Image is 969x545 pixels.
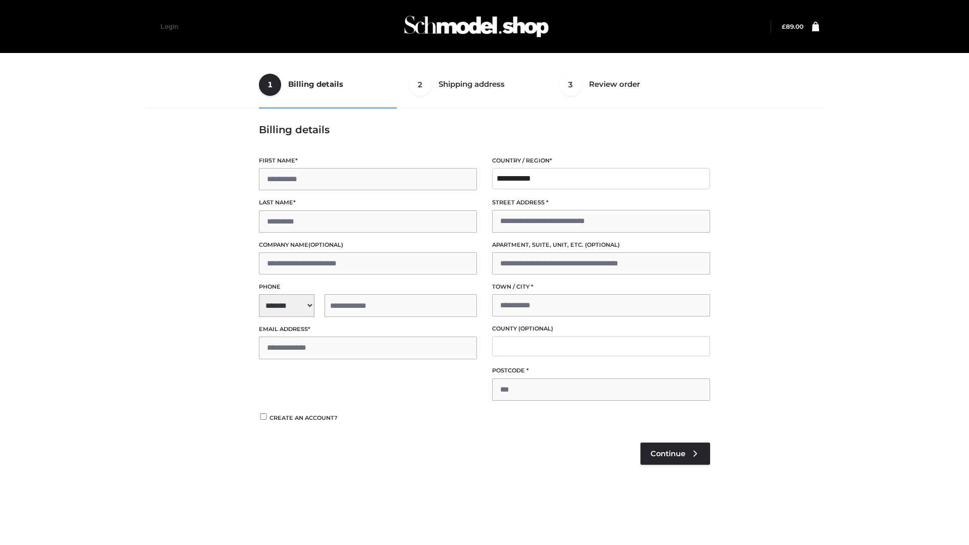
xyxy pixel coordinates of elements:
a: Continue [640,443,710,465]
label: County [492,324,710,334]
label: Phone [259,282,477,292]
span: (optional) [308,241,343,248]
label: Company name [259,240,477,250]
label: Apartment, suite, unit, etc. [492,240,710,250]
label: Last name [259,198,477,207]
img: Schmodel Admin 964 [401,7,552,46]
label: Town / City [492,282,710,292]
label: Country / Region [492,156,710,166]
bdi: 89.00 [782,23,803,30]
label: First name [259,156,477,166]
span: (optional) [518,325,553,332]
span: Continue [651,449,685,458]
a: Login [160,23,178,30]
a: £89.00 [782,23,803,30]
label: Postcode [492,366,710,375]
label: Street address [492,198,710,207]
h3: Billing details [259,124,710,136]
span: (optional) [585,241,620,248]
input: Create an account? [259,413,268,420]
span: £ [782,23,786,30]
span: Create an account? [270,414,338,421]
label: Email address [259,324,477,334]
